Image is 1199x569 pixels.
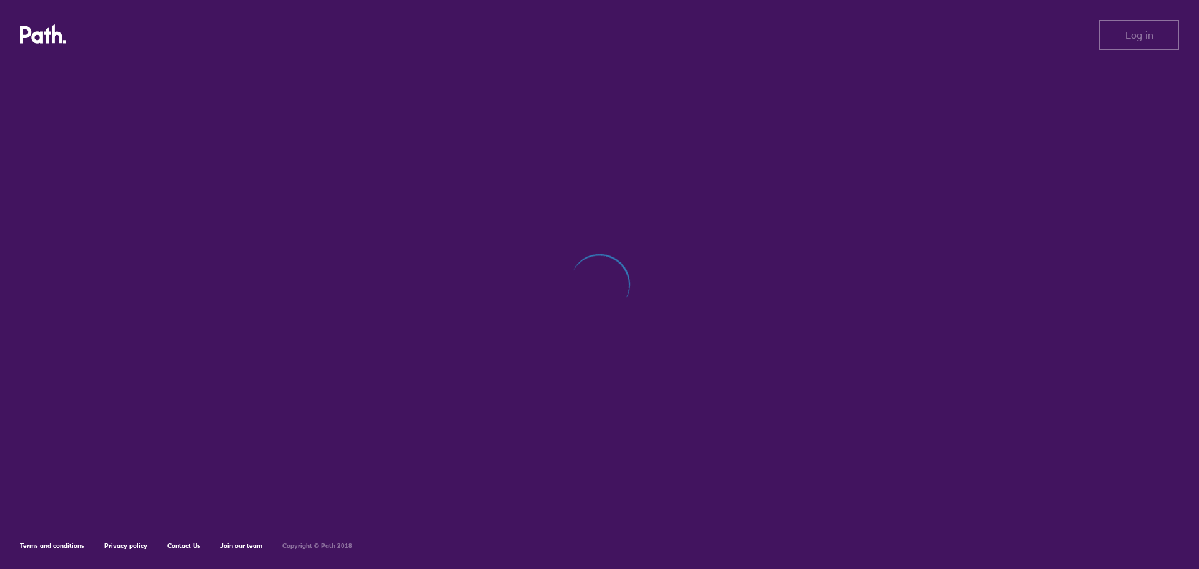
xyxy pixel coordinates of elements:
[167,542,200,550] a: Contact Us
[20,542,84,550] a: Terms and conditions
[220,542,262,550] a: Join our team
[1125,29,1153,41] span: Log in
[104,542,147,550] a: Privacy policy
[1099,20,1179,50] button: Log in
[282,542,352,550] h6: Copyright © Path 2018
